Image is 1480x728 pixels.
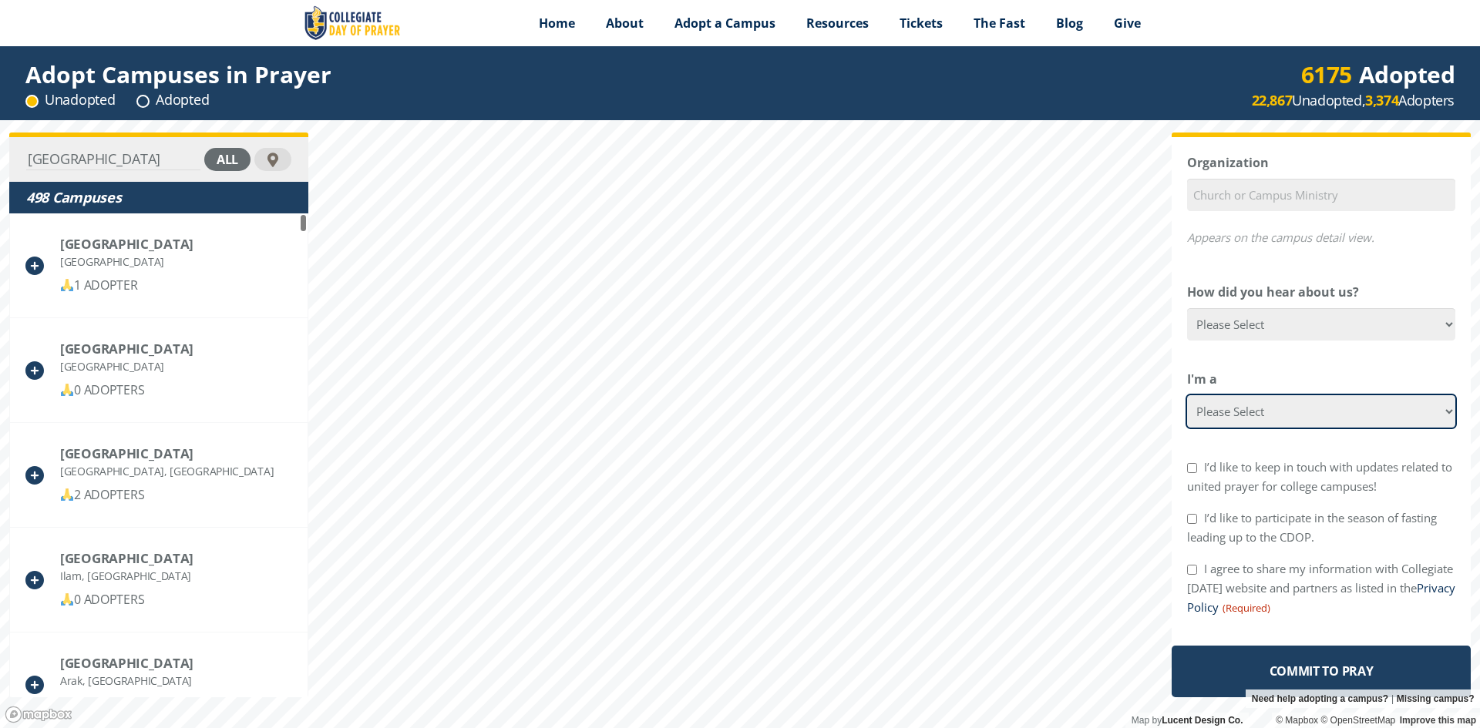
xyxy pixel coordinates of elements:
div: Yazd University [60,445,274,461]
div: Ilam, [GEOGRAPHIC_DATA] [60,566,193,585]
img: 🙏 [61,384,73,396]
em: Appears on the campus detail view. [1187,230,1374,245]
div: | [1246,689,1480,708]
a: Improve this map [1400,715,1476,726]
img: 🙏 [61,279,73,291]
div: 1 ADOPTER [60,276,193,295]
img: 🙏 [61,488,73,501]
div: Ilam University [60,550,193,566]
label: I agree to share my information with Collegiate [DATE] website and partners as listed in the [1187,561,1455,615]
a: Tickets [884,4,958,42]
a: Privacy Policy [1187,580,1455,615]
div: [GEOGRAPHIC_DATA] [60,357,193,376]
a: Mapbox logo [5,706,72,723]
a: The Fast [958,4,1041,42]
input: Church or Campus Ministry [1187,179,1455,211]
div: Shahed University [60,236,193,252]
a: Adopt a Campus [659,4,791,42]
span: About [606,15,644,32]
div: 0 ADOPTERS [60,590,193,609]
span: Resources [806,15,869,32]
a: Home [523,4,590,42]
strong: 22,867 [1252,91,1293,109]
input: Commit to Pray [1172,646,1471,697]
a: Blog [1041,4,1098,42]
a: OpenStreetMap [1320,715,1395,726]
a: Missing campus? [1397,689,1475,708]
div: 2 ADOPTERS [60,485,274,505]
a: Resources [791,4,884,42]
label: I'm a [1187,370,1217,389]
a: Lucent Design Co. [1162,715,1243,726]
div: 0 ADOPTERS [60,381,193,400]
label: Organization [1187,153,1269,173]
a: Give [1098,4,1156,42]
span: The Fast [974,15,1025,32]
div: Adopt Campuses in Prayer [25,65,331,84]
div: 498 Campuses [26,188,291,207]
strong: 3,374 [1365,91,1398,109]
div: Maziar University [60,341,193,357]
img: 🙏 [61,593,73,606]
a: Need help adopting a campus? [1252,689,1388,708]
div: 6175 [1301,65,1352,84]
span: (Required) [1221,599,1270,618]
label: How did you hear about us? [1187,283,1359,302]
input: Find Your Campus [26,149,200,170]
div: Unadopted, Adopters [1252,91,1455,110]
div: Unadopted [25,90,115,109]
span: Blog [1056,15,1083,32]
div: Map by [1125,713,1249,728]
div: all [204,148,251,171]
div: Adopted [1301,65,1455,84]
a: About [590,4,659,42]
label: I’d like to participate in the season of fasting leading up to the CDOP. [1187,510,1437,545]
span: Home [539,15,575,32]
label: I’d like to keep in touch with updates related to united prayer for college campuses! [1187,459,1452,494]
span: Adopt a Campus [674,15,775,32]
div: [GEOGRAPHIC_DATA] [60,252,193,271]
div: [GEOGRAPHIC_DATA], [GEOGRAPHIC_DATA] [60,461,274,481]
div: Arak University [60,655,193,671]
div: Arak, [GEOGRAPHIC_DATA] [60,671,193,690]
span: Tickets [900,15,943,32]
div: Adopted [136,90,209,109]
div: 1 ADOPTER [60,695,193,714]
span: Give [1114,15,1141,32]
a: Mapbox [1276,715,1318,726]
